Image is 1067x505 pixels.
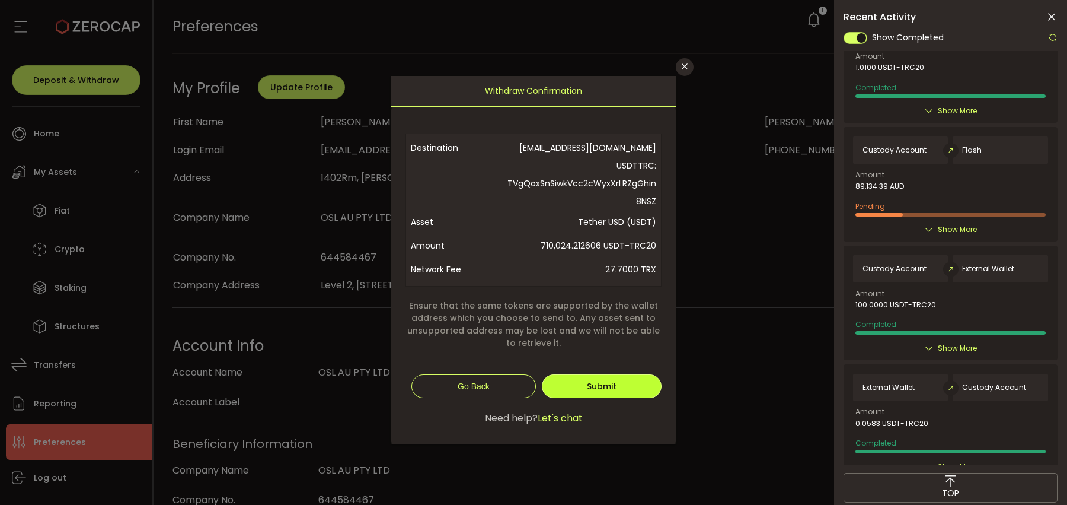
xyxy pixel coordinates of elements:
[855,182,904,190] span: 89,134.39 AUD
[855,201,885,211] span: Pending
[485,411,538,425] span: Need help?
[862,146,927,154] span: Custody Account
[855,63,924,72] span: 1.0100 USDT-TRC20
[862,265,927,273] span: Custody Account
[962,265,1014,273] span: External Wallet
[458,382,490,391] span: Go Back
[506,210,656,234] span: Tether USD (USDT)
[411,139,506,210] span: Destination
[855,82,896,93] span: Completed
[855,53,884,60] span: Amount
[411,258,506,281] span: Network Fee
[855,290,884,297] span: Amount
[938,105,977,117] span: Show More
[506,234,656,258] span: 710,024.212606 USDT-TRC20
[542,374,662,398] button: Submit
[485,76,582,106] span: Withdraw Confirmation
[938,342,977,354] span: Show More
[855,171,884,179] span: Amount
[391,76,676,444] div: dialog
[506,139,656,210] span: [EMAIL_ADDRESS][DOMAIN_NAME] USDTTRC: TVgQoxSnSiwkVcc2cWyxXrLRZgGhin8NSZ
[844,12,916,22] span: Recent Activity
[411,374,536,398] button: Go Back
[676,58,694,76] button: Close
[862,383,915,392] span: External Wallet
[962,146,982,154] span: Flash
[411,234,506,258] span: Amount
[405,300,662,350] span: Ensure that the same tokens are supported by the wallet address which you choose to send to. Any ...
[506,258,656,281] span: 27.7000 TRX
[587,380,616,392] span: Submit
[855,319,896,329] span: Completed
[411,210,506,234] span: Asset
[872,31,944,44] span: Show Completed
[938,224,977,236] span: Show More
[855,420,928,428] span: 0.0583 USDT-TRC20
[855,301,936,309] span: 100.0000 USDT-TRC20
[927,377,1067,505] iframe: Chat Widget
[855,438,896,448] span: Completed
[538,411,583,425] span: Let's chat
[855,408,884,415] span: Amount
